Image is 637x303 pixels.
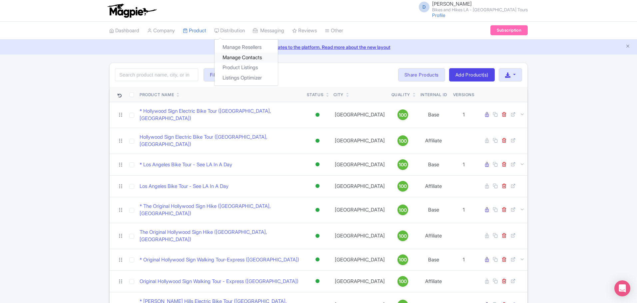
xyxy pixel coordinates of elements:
div: Active [314,110,321,120]
td: Base [417,102,450,128]
div: Active [314,205,321,215]
a: Profile [432,12,445,18]
a: Share Products [398,68,445,81]
a: 100 [391,135,414,146]
a: Subscription [490,25,528,35]
div: Active [314,276,321,286]
a: 100 [391,159,414,170]
a: * Original Hollywood Sign Walking Tour-Express ([GEOGRAPHIC_DATA]) [140,256,299,264]
a: * The Original Hollywood Sign Hike ([GEOGRAPHIC_DATA], [GEOGRAPHIC_DATA]) [140,203,302,218]
span: 100 [399,232,407,240]
span: 100 [399,161,407,168]
span: [PERSON_NAME] [432,1,472,7]
td: [GEOGRAPHIC_DATA] [331,102,389,128]
a: The Original Hollywood Sign Hike ([GEOGRAPHIC_DATA], [GEOGRAPHIC_DATA]) [140,228,302,243]
a: Manage Resellers [215,42,278,53]
th: Versions [450,87,477,102]
a: 100 [391,230,414,241]
a: Distribution [214,22,245,40]
td: Affiliate [417,128,450,154]
a: * Hollywood Sign Electric Bike Tour ([GEOGRAPHIC_DATA], [GEOGRAPHIC_DATA]) [140,107,302,122]
td: Base [417,154,450,175]
a: Manage Contacts [215,53,278,63]
a: Los Angeles Bike Tour - See LA In A Day [140,183,229,190]
span: 1 [463,256,465,263]
td: [GEOGRAPHIC_DATA] [331,249,389,270]
span: 100 [399,207,407,214]
button: Filter by Collections [204,68,260,81]
a: 100 [391,254,414,265]
div: Active [314,255,321,264]
td: [GEOGRAPHIC_DATA] [331,175,389,197]
td: Base [417,249,450,270]
div: Status [307,92,324,98]
div: Product Name [140,92,174,98]
a: 100 [391,276,414,287]
input: Search product name, city, or interal id [115,69,198,81]
a: Original Hollywood Sign Walking Tour - Express ([GEOGRAPHIC_DATA]) [140,278,299,285]
span: 100 [399,278,407,285]
a: Add Product(s) [449,68,495,81]
a: Messaging [253,22,284,40]
span: D [419,2,429,12]
a: We made some updates to the platform. Read more about the new layout [4,44,633,51]
a: Dashboard [109,22,139,40]
th: Internal ID [417,87,450,102]
a: Company [147,22,175,40]
a: Product Listings [215,63,278,73]
td: Base [417,197,450,223]
span: 100 [399,256,407,263]
div: Quality [391,92,410,98]
a: Product [183,22,206,40]
span: 100 [399,111,407,119]
a: D [PERSON_NAME] Bikes and Hikes LA - [GEOGRAPHIC_DATA] Tours [415,1,528,12]
img: logo-ab69f6fb50320c5b225c76a69d11143b.png [106,3,158,18]
div: Active [314,160,321,169]
td: [GEOGRAPHIC_DATA] [331,128,389,154]
td: [GEOGRAPHIC_DATA] [331,154,389,175]
button: Close announcement [625,43,630,51]
a: * Los Angeles Bike Tour - See LA In A Day [140,161,232,169]
td: [GEOGRAPHIC_DATA] [331,223,389,249]
a: 100 [391,181,414,192]
span: 100 [399,137,407,145]
a: Listings Optimizer [215,73,278,83]
small: Bikes and Hikes LA - [GEOGRAPHIC_DATA] Tours [432,8,528,12]
span: 1 [463,207,465,213]
a: Other [325,22,343,40]
div: Open Intercom Messenger [614,280,630,296]
td: [GEOGRAPHIC_DATA] [331,270,389,292]
a: 100 [391,109,414,120]
span: 1 [463,111,465,118]
span: 100 [399,183,407,190]
td: Affiliate [417,175,450,197]
td: [GEOGRAPHIC_DATA] [331,197,389,223]
div: City [333,92,343,98]
a: Hollywood Sign Electric Bike Tour ([GEOGRAPHIC_DATA], [GEOGRAPHIC_DATA]) [140,133,302,148]
td: Affiliate [417,223,450,249]
a: Reviews [292,22,317,40]
div: Active [314,181,321,191]
span: 1 [463,161,465,168]
td: Affiliate [417,270,450,292]
div: Active [314,136,321,146]
a: 100 [391,205,414,215]
div: Active [314,231,321,241]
